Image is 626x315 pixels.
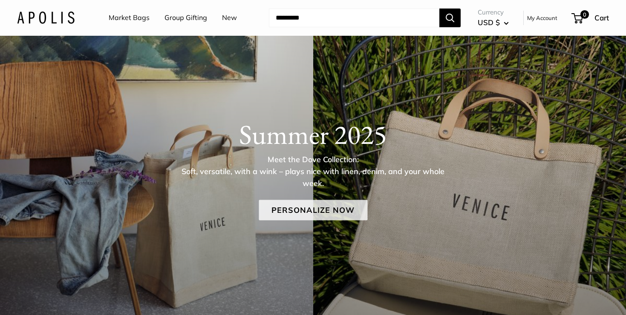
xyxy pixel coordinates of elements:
iframe: Sign Up via Text for Offers [7,283,91,308]
span: Currency [478,6,509,18]
h1: Summer 2025 [17,118,609,151]
span: 0 [580,10,589,19]
p: Meet the Dove Collection: Soft, versatile, with a wink – plays nice with linen, denim, and your w... [175,154,452,189]
a: Market Bags [109,11,150,24]
a: 0 Cart [572,11,609,25]
button: USD $ [478,16,509,29]
a: Group Gifting [164,11,207,24]
button: Search [439,9,461,27]
a: New [222,11,237,24]
span: USD $ [478,18,500,27]
a: My Account [527,13,557,23]
span: Cart [594,13,609,22]
img: Apolis [17,11,75,24]
input: Search... [269,9,439,27]
a: Personalize Now [259,200,367,220]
